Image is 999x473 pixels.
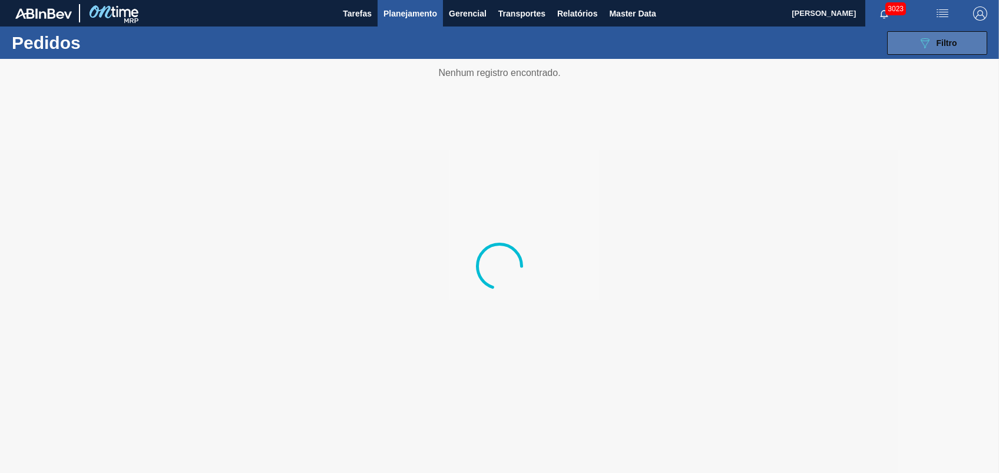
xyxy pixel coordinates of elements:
[935,6,950,21] img: userActions
[15,8,72,19] img: TNhmsLtSVTkK8tSr43FrP2fwEKptu5GPRR3wAAAABJRU5ErkJggg==
[557,6,597,21] span: Relatórios
[12,36,184,49] h1: Pedidos
[865,5,903,22] button: Notificações
[973,6,987,21] img: Logout
[885,2,906,15] span: 3023
[498,6,545,21] span: Transportes
[609,6,656,21] span: Master Data
[383,6,437,21] span: Planejamento
[937,38,957,48] span: Filtro
[449,6,487,21] span: Gerencial
[343,6,372,21] span: Tarefas
[887,31,987,55] button: Filtro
